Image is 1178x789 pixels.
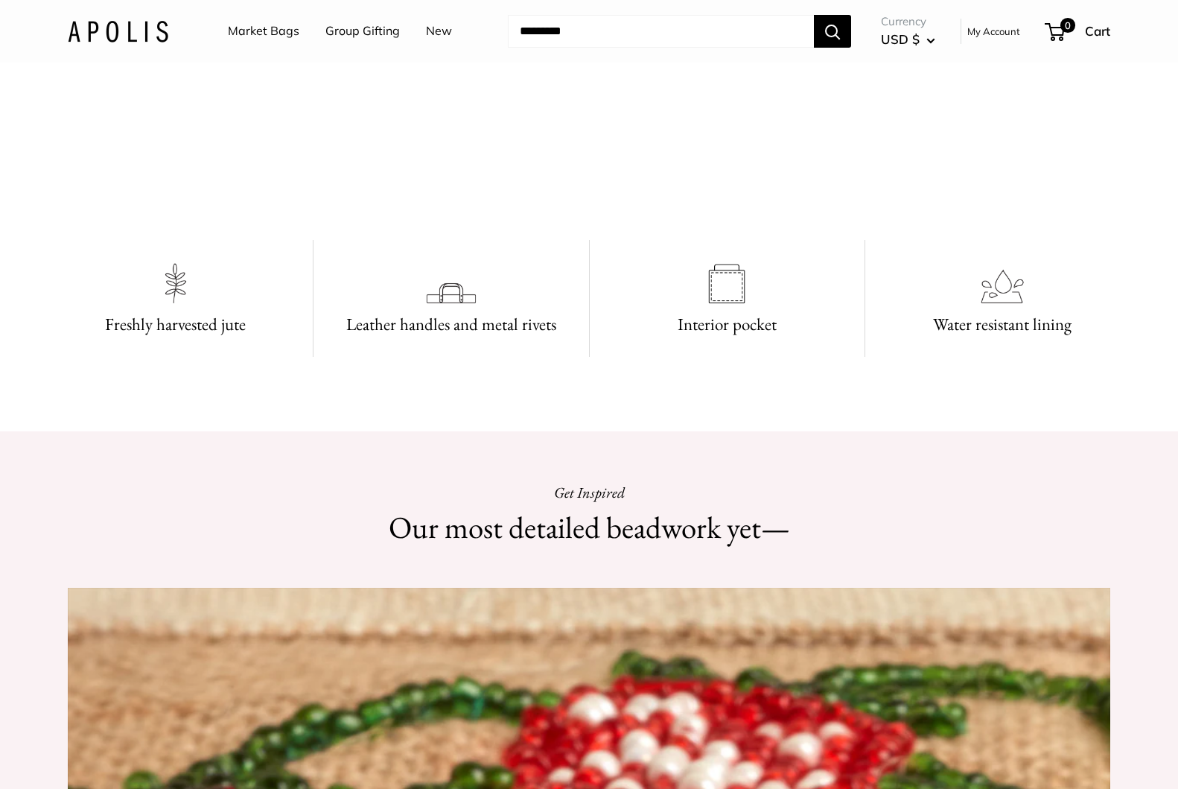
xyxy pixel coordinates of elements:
[881,31,920,47] span: USD $
[1046,19,1110,43] a: 0 Cart
[56,310,295,339] h3: Freshly harvested jute
[68,20,168,42] img: Apolis
[1060,18,1075,33] span: 0
[328,506,850,550] h2: Our most detailed beadwork yet—
[881,11,935,32] span: Currency
[228,20,299,42] a: Market Bags
[325,20,400,42] a: Group Gifting
[881,28,935,51] button: USD $
[328,479,850,506] p: Get Inspired
[608,310,847,339] h3: Interior pocket
[426,20,452,42] a: New
[967,22,1020,40] a: My Account
[331,310,570,339] h3: Leather handles and metal rivets
[814,15,851,48] button: Search
[1085,23,1110,39] span: Cart
[508,15,814,48] input: Search...
[883,310,1122,339] h3: Water resistant lining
